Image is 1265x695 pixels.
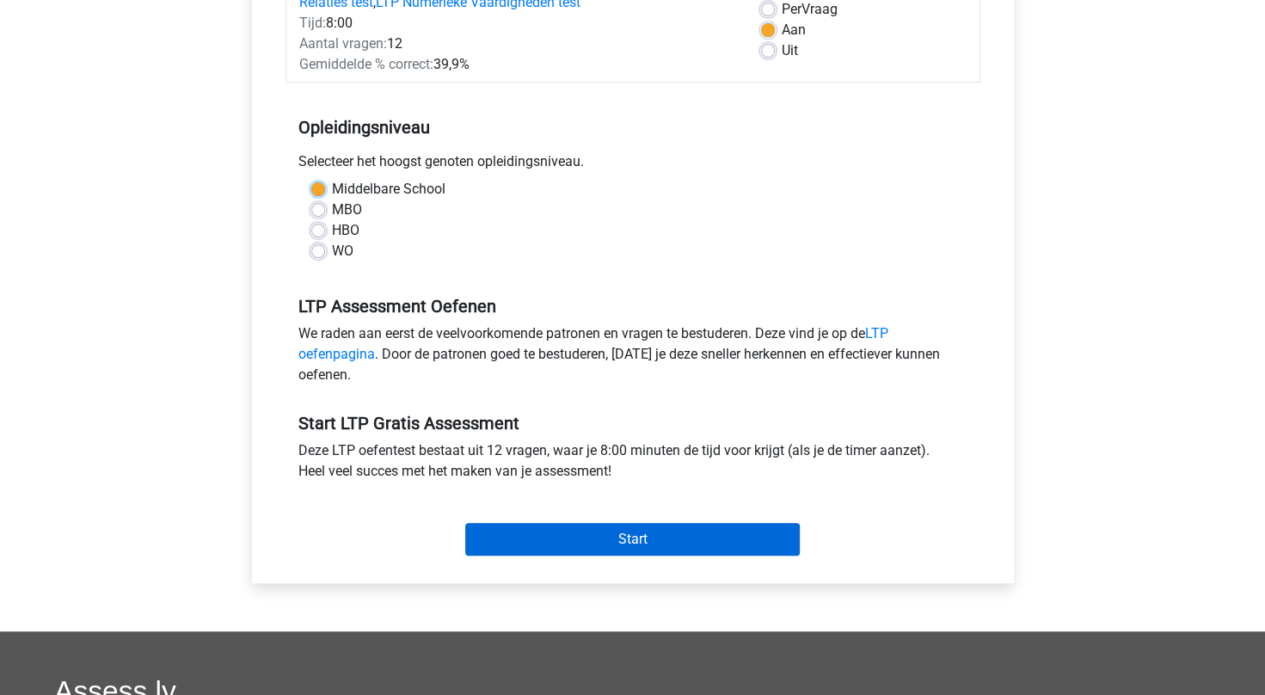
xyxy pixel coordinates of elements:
div: We raden aan eerst de veelvoorkomende patronen en vragen te bestuderen. Deze vind je op de . Door... [286,323,980,392]
span: Gemiddelde % correct: [299,56,433,72]
label: Uit [782,40,798,61]
h5: LTP Assessment Oefenen [298,296,967,317]
h5: Start LTP Gratis Assessment [298,413,967,434]
label: MBO [332,200,362,220]
div: 12 [286,34,748,54]
span: Aantal vragen: [299,35,387,52]
div: Selecteer het hoogst genoten opleidingsniveau. [286,151,980,179]
input: Start [465,523,800,556]
div: 8:00 [286,13,748,34]
span: Tijd: [299,15,326,31]
span: Per [782,1,801,17]
label: Middelbare School [332,179,445,200]
div: Deze LTP oefentest bestaat uit 12 vragen, waar je 8:00 minuten de tijd voor krijgt (als je de tim... [286,440,980,489]
label: Aan [782,20,806,40]
label: HBO [332,220,359,241]
h5: Opleidingsniveau [298,110,967,145]
div: 39,9% [286,54,748,75]
label: WO [332,241,353,261]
